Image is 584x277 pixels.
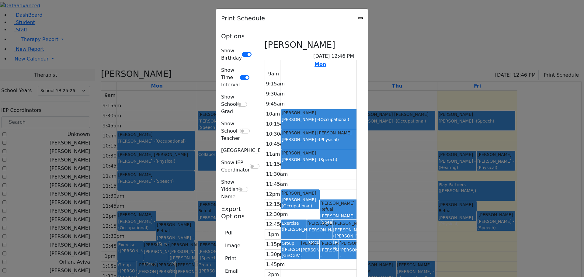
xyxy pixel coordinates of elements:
[221,47,242,62] label: Show Birthday
[265,191,281,198] div: 12pm
[333,227,358,252] div: [PERSON_NAME] ([PERSON_NAME]) [PERSON_NAME] N -
[358,17,363,19] button: Close
[221,227,237,239] button: Pdf
[320,200,358,213] div: [PERSON_NAME] Refual
[320,220,339,225] span: (Speech)
[339,260,360,265] span: (Physical)
[221,253,240,264] button: Print
[282,130,358,136] div: [PERSON_NAME] [PERSON_NAME]
[265,211,289,218] div: 12:30pm
[265,241,286,248] div: 1:15pm
[313,53,354,60] span: [DATE] 12:46 PM
[282,116,358,123] div: [PERSON_NAME] -
[221,120,240,142] label: Show School Teacher
[339,240,357,246] div: [PERSON_NAME]
[265,161,289,168] div: 11:15am
[221,265,242,277] button: Email
[320,247,338,265] div: [PERSON_NAME] -
[301,240,319,246] div: [PERSON_NAME]
[282,190,319,196] div: [PERSON_NAME]
[320,240,338,246] div: [PERSON_NAME]
[221,159,250,174] label: Show IEP Coordinator
[265,251,286,258] div: 1:30pm
[265,140,289,148] div: 10:45am
[333,220,358,226] div: [PERSON_NAME]
[282,150,358,156] div: [PERSON_NAME]
[282,157,358,163] div: [PERSON_NAME] -
[301,247,319,265] div: [PERSON_NAME] -
[282,220,306,226] div: Exercise
[319,157,337,162] span: (Speech)
[282,203,312,208] span: (Occupational)
[221,93,237,115] label: Show School Grad
[265,100,286,108] div: 9:45am
[308,227,332,245] div: [PERSON_NAME] -
[265,40,335,50] h3: [PERSON_NAME]
[301,260,319,265] span: (Speech)
[265,90,286,98] div: 9:30am
[265,120,289,128] div: 10:15am
[282,246,300,259] div: ([PERSON_NAME][GEOGRAPHIC_DATA])
[282,137,358,143] div: [PERSON_NAME] -
[319,117,349,122] span: (Occupational)
[308,220,332,226] div: [PERSON_NAME]
[282,110,358,116] div: [PERSON_NAME]
[221,205,251,220] h5: Export Options
[308,240,338,245] span: (Occupational)
[221,33,251,40] h5: Options
[221,240,244,251] button: Image
[265,221,289,228] div: 12:45pm
[221,178,238,200] label: Show Yiddish Name
[221,147,272,154] label: [GEOGRAPHIC_DATA]
[282,240,300,246] div: Group
[265,261,286,268] div: 1:45pm
[320,260,339,265] span: (Speech)
[319,137,339,142] span: (Physical)
[282,197,319,209] div: [PERSON_NAME] -
[320,213,358,225] div: [PERSON_NAME] -
[313,60,327,69] a: September 1, 2025
[265,171,289,178] div: 11:30am
[282,226,306,232] div: ([PERSON_NAME])
[265,201,289,208] div: 12:15pm
[265,130,289,138] div: 10:30am
[221,67,240,88] label: Show Time Interval
[267,231,280,238] div: 1pm
[265,110,281,118] div: 10am
[267,70,280,78] div: 9am
[265,181,289,188] div: 11:45am
[265,80,286,88] div: 9:15am
[265,151,281,158] div: 11am
[221,14,265,23] h5: Print Schedule
[339,247,357,265] div: [PERSON_NAME] -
